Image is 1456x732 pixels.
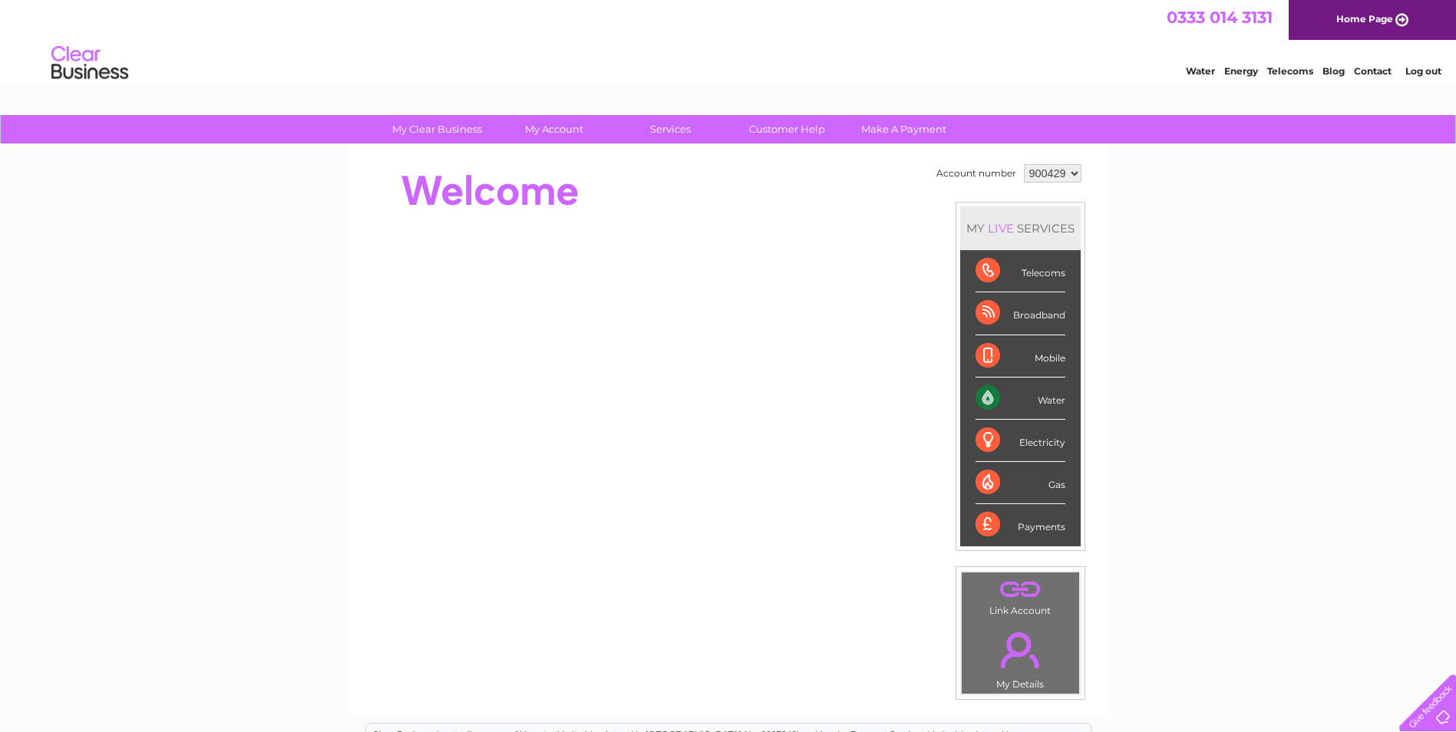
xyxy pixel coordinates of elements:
a: . [966,623,1075,677]
a: My Account [490,115,617,143]
div: Water [976,378,1065,420]
a: Contact [1354,65,1392,77]
img: logo.png [51,40,129,87]
a: Energy [1224,65,1258,77]
a: Telecoms [1267,65,1313,77]
td: Link Account [961,572,1080,620]
a: Log out [1405,65,1441,77]
div: Mobile [976,335,1065,378]
a: My Clear Business [374,115,500,143]
div: Gas [976,462,1065,504]
div: Broadband [976,292,1065,335]
a: . [966,576,1075,603]
div: Payments [976,504,1065,546]
a: Customer Help [724,115,850,143]
div: Electricity [976,420,1065,462]
a: Make A Payment [840,115,967,143]
a: 0333 014 3131 [1167,8,1273,27]
div: Telecoms [976,250,1065,292]
div: LIVE [985,221,1017,236]
a: Services [607,115,734,143]
a: Water [1186,65,1215,77]
td: My Details [961,619,1080,694]
a: Blog [1322,65,1345,77]
div: Clear Business is a trading name of Verastar Limited (registered in [GEOGRAPHIC_DATA] No. 3667643... [366,8,1091,74]
div: MY SERVICES [960,206,1081,250]
td: Account number [933,160,1020,186]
